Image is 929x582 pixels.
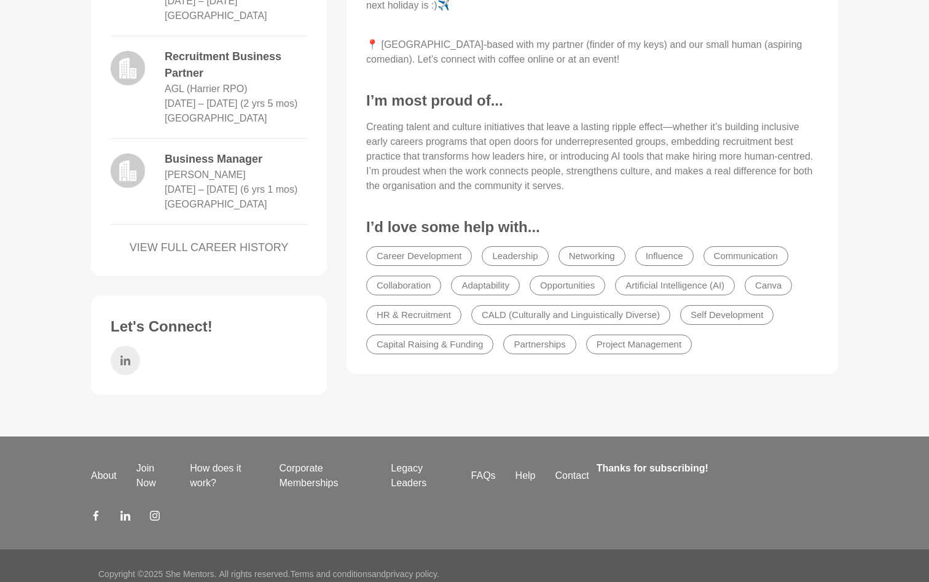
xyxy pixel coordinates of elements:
[120,510,130,525] a: LinkedIn
[111,51,145,85] img: logo
[597,461,831,476] h4: Thanks for subscribing!
[366,37,818,67] p: 📍 [GEOGRAPHIC_DATA]-based with my partner (finder of my keys) and our small human (aspiring comed...
[91,510,101,525] a: Facebook
[366,91,818,110] h3: I’m most proud of...
[165,82,248,96] dd: AGL (Harrier RPO)
[150,510,160,525] a: Instagram
[165,49,307,82] dd: Recruitment Business Partner
[81,468,127,483] a: About
[98,568,216,581] p: Copyright © 2025 She Mentors .
[111,317,307,336] h3: Let's Connect!
[165,151,307,168] dd: Business Manager
[127,461,180,491] a: Join Now
[165,111,267,126] dd: [GEOGRAPHIC_DATA]
[506,468,546,483] a: Help
[165,184,297,195] time: [DATE] – [DATE] (6 yrs 1 mos)
[386,569,437,579] a: privacy policy
[180,461,269,491] a: How does it work?
[165,9,267,23] dd: [GEOGRAPHIC_DATA]
[546,468,599,483] a: Contact
[366,120,818,193] p: Creating talent and culture initiatives that leave a lasting ripple effect—whether it’s building ...
[219,568,439,581] p: All rights reserved. and .
[381,461,461,491] a: Legacy Leaders
[165,98,297,109] time: [DATE] – [DATE] (2 yrs 5 mos)
[165,168,246,182] dd: [PERSON_NAME]
[111,239,307,256] a: VIEW FULL CAREER HISTORY
[165,96,297,111] dd: Sep 2018 – Feb 2021 (2 yrs 5 mos)
[111,153,145,188] img: logo
[111,346,140,375] a: LinkedIn
[461,468,506,483] a: FAQs
[290,569,371,579] a: Terms and conditions
[269,461,381,491] a: Corporate Memberships
[366,218,818,236] h3: I’d love some help with...
[165,182,297,197] dd: Aug 2012 – Aug 2018 (6 yrs 1 mos)
[165,197,267,212] dd: [GEOGRAPHIC_DATA]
